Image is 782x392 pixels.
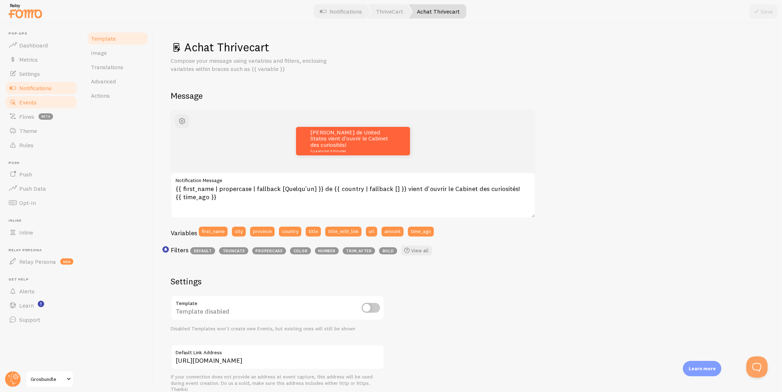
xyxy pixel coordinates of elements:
[408,227,434,237] button: time_ago
[4,167,78,181] a: Push
[4,95,78,109] a: Events
[279,227,301,237] button: country
[60,258,73,265] span: new
[19,84,52,92] span: Notifications
[4,196,78,210] a: Opt-In
[87,31,149,46] a: Template
[38,113,53,120] span: beta
[19,229,33,236] span: Inline
[4,124,78,138] a: Theme
[19,171,32,178] span: Push
[232,227,246,237] button: city
[306,227,321,237] button: title
[31,375,64,383] span: Grosbundle
[4,67,78,81] a: Settings
[401,246,432,256] a: View all
[19,113,34,120] span: Flows
[4,52,78,67] a: Metrics
[19,302,34,309] span: Learn
[9,248,78,253] span: Relay Persona
[4,181,78,196] a: Push Data
[171,172,535,185] label: Notification Message
[19,288,35,295] span: Alerts
[4,225,78,239] a: Inline
[4,254,78,269] a: Relay Persona new
[366,227,377,237] button: url
[9,161,78,165] span: Push
[252,247,286,254] span: propercase
[343,247,375,254] span: trim_after
[19,70,40,77] span: Settings
[26,371,74,388] a: Grosbundle
[19,185,46,192] span: Push Data
[683,361,721,376] div: Learn more
[19,199,36,206] span: Opt-In
[87,46,149,60] a: Image
[315,247,339,254] span: number
[162,246,169,253] svg: <p>Use filters like | propercase to change CITY to City in your templates</p>
[290,247,311,254] span: color
[379,247,397,254] span: bold
[4,298,78,313] a: Learn
[250,227,275,237] button: province
[19,141,33,149] span: Rules
[310,129,396,153] p: [PERSON_NAME] de United States vient d'ouvrir le Cabinet des curiosités!
[7,2,43,20] img: fomo-relay-logo-orange.svg
[171,90,765,101] h2: Message
[87,60,149,74] a: Translations
[689,365,716,372] p: Learn more
[325,227,362,237] button: title_with_link
[4,284,78,298] a: Alerts
[4,109,78,124] a: Flows beta
[171,246,188,254] h3: Filters
[38,301,44,307] svg: <p>Watch New Feature Tutorials!</p>
[171,57,342,73] p: Compose your message using variables and filters, enclosing variables within braces such as {{ va...
[87,88,149,103] a: Actions
[171,276,384,287] h2: Settings
[4,81,78,95] a: Notifications
[19,127,37,134] span: Theme
[190,247,215,254] span: default
[19,316,40,323] span: Support
[9,218,78,223] span: Inline
[4,313,78,327] a: Support
[4,38,78,52] a: Dashboard
[171,326,384,332] div: Disabled Templates won't create new Events, but existing ones will still be shown
[171,229,197,237] h3: Variables
[4,138,78,152] a: Rules
[19,258,56,265] span: Relay Persona
[9,277,78,282] span: Get Help
[87,74,149,88] a: Advanced
[382,227,404,237] button: amount
[91,78,116,85] span: Advanced
[746,356,768,378] iframe: Help Scout Beacon - Open
[19,42,48,49] span: Dashboard
[9,31,78,36] span: Pop-ups
[91,35,116,42] span: Template
[19,56,38,63] span: Metrics
[219,247,248,254] span: truncate
[91,92,110,99] span: Actions
[171,40,765,55] h1: Achat Thrivecart
[199,227,228,237] button: first_name
[171,345,384,357] label: Default Link Address
[91,63,123,71] span: Translations
[171,295,384,321] div: Template disabled
[91,49,107,56] span: Image
[19,99,37,106] span: Events
[310,149,394,153] small: il y a environ 4 minutes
